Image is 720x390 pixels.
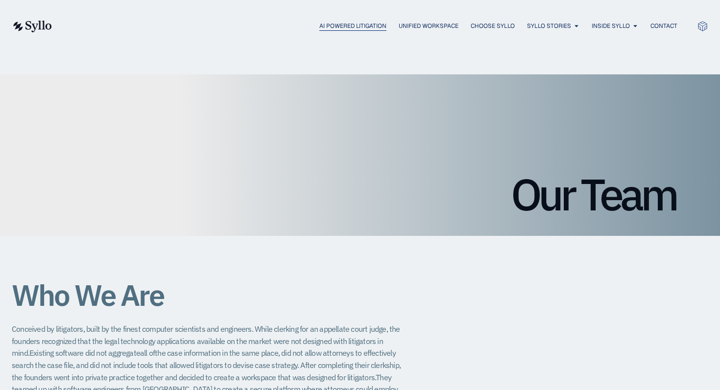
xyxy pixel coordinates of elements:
[72,22,677,31] nav: Menu
[592,22,630,30] a: Inside Syllo
[12,21,52,32] img: syllo
[319,22,386,30] a: AI Powered Litigation
[44,172,676,216] h1: Our Team
[12,324,400,358] span: Conceived by litigators, built by the finest computer scientists and engineers. While clerking fo...
[399,22,458,30] a: Unified Workspace
[72,22,677,31] div: Menu Toggle
[12,279,404,311] h1: Who We Are
[12,360,401,382] span: After completing their clerkship, the founders went into private practice together and decided to...
[140,348,155,358] span: all of
[471,22,515,30] a: Choose Syllo
[527,22,571,30] a: Syllo Stories
[650,22,677,30] a: Contact
[12,348,396,370] span: the case information in the same place, did not allow attorneys to effectively search the case fi...
[29,348,140,358] span: Existing software did not aggregate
